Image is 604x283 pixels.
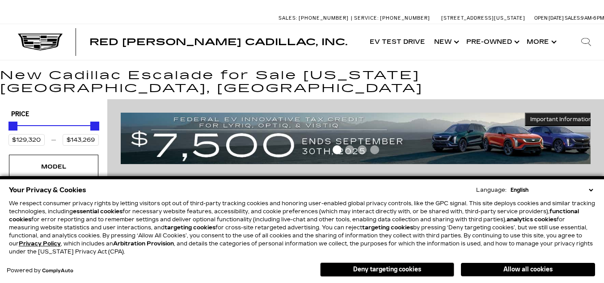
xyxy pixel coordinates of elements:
img: Cadillac Dark Logo with Cadillac White Text [18,34,63,51]
strong: targeting cookies [165,224,215,231]
a: [STREET_ADDRESS][US_STATE] [441,15,525,21]
span: Service: [354,15,379,21]
strong: Arbitration Provision [113,241,174,247]
a: New [430,24,462,60]
span: Sales: [279,15,297,21]
a: EV Test Drive [365,24,430,60]
span: Go to slide 2 [345,145,354,154]
span: Your Privacy & Cookies [9,184,86,196]
h5: Price [11,110,96,118]
a: Pre-Owned [462,24,522,60]
button: Deny targeting cookies [320,262,454,277]
a: Sales: [PHONE_NUMBER] [279,16,351,21]
span: Open [DATE] [534,15,564,21]
span: Important Information [530,116,592,123]
div: Language: [476,187,507,193]
span: 9 AM-6 PM [581,15,604,21]
span: [PHONE_NUMBER] [380,15,430,21]
button: Allow all cookies [461,263,595,276]
input: Minimum [8,134,45,146]
div: Model [31,162,76,172]
input: Maximum [63,134,99,146]
a: Red [PERSON_NAME] Cadillac, Inc. [89,38,347,46]
div: Powered by [7,268,73,274]
strong: targeting cookies [362,224,413,231]
span: Go to slide 1 [333,145,342,154]
div: Maximum Price [90,122,99,131]
div: Minimum Price [8,122,17,131]
button: More [522,24,559,60]
div: Price [8,118,99,146]
a: Service: [PHONE_NUMBER] [351,16,432,21]
select: Language Select [508,186,595,194]
span: Red [PERSON_NAME] Cadillac, Inc. [89,37,347,47]
span: Go to slide 4 [370,145,379,154]
strong: analytics cookies [507,216,557,223]
button: Important Information [525,113,597,126]
a: ComplyAuto [42,268,73,274]
span: Go to slide 3 [358,145,367,154]
img: vrp-tax-ending-august-version [121,113,597,164]
div: ModelModel [9,155,98,179]
a: Privacy Policy [19,241,61,247]
span: Sales: [565,15,581,21]
strong: essential cookies [73,208,122,215]
span: [PHONE_NUMBER] [299,15,349,21]
p: We respect consumer privacy rights by letting visitors opt out of third-party tracking cookies an... [9,199,595,256]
